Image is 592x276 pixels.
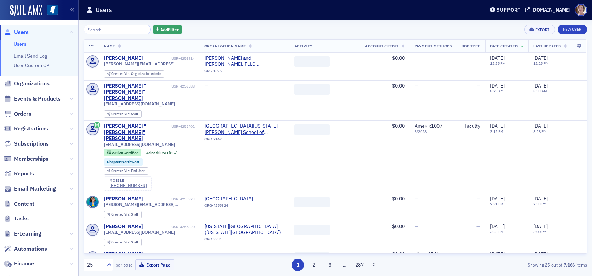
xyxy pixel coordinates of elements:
[104,55,143,62] a: [PERSON_NAME]
[533,201,547,206] time: 2:33 PM
[4,170,34,178] a: Reports
[533,123,548,129] span: [DATE]
[135,259,174,270] button: Export Page
[144,252,195,257] div: USR-4254846
[535,28,550,32] div: Export
[533,55,548,61] span: [DATE]
[14,260,34,268] span: Finance
[104,44,115,49] span: Name
[294,56,330,67] span: ‌
[424,262,587,268] div: Showing out of items
[111,169,145,173] div: End User
[204,123,285,135] a: [GEOGRAPHIC_DATA][US_STATE] [PERSON_NAME] School of Accountancy (University)
[204,137,285,144] div: ORG-2162
[204,55,285,68] a: [PERSON_NAME] and [PERSON_NAME], PLLC ([GEOGRAPHIC_DATA])
[96,6,112,14] h1: Users
[294,44,313,49] span: Activity
[104,167,148,175] div: Created Via: End User
[490,123,505,129] span: [DATE]
[4,28,29,36] a: Users
[84,25,151,34] input: Search…
[204,251,208,257] span: —
[415,44,452,49] span: Payment Methods
[490,61,506,66] time: 12:25 PM
[562,262,576,268] strong: 7,166
[171,84,195,89] div: USR-4256588
[104,70,164,78] div: Created Via: Organization Admin
[533,129,547,134] time: 3:18 PM
[392,83,405,89] span: $0.00
[476,251,480,257] span: —
[415,129,452,134] span: 3 / 2028
[490,55,505,61] span: [DATE]
[4,95,61,103] a: Events & Products
[533,195,548,202] span: [DATE]
[14,125,48,133] span: Registrations
[111,71,131,76] span: Created Via :
[104,101,175,107] span: [EMAIL_ADDRESS][DOMAIN_NAME]
[104,83,170,102] a: [PERSON_NAME] "[PERSON_NAME]" [PERSON_NAME]
[294,252,330,263] span: ‌
[392,251,405,257] span: $0.00
[14,155,48,163] span: Memberships
[476,195,480,202] span: —
[159,150,178,155] div: (1w)
[14,140,49,148] span: Subscriptions
[524,25,555,34] button: Export
[104,251,143,258] a: [PERSON_NAME]
[111,72,161,76] div: Organization Admin
[392,123,405,129] span: $0.00
[324,259,336,271] button: 3
[14,200,34,208] span: Content
[490,201,503,206] time: 2:31 PM
[14,62,52,69] a: User Custom CPE
[110,183,147,188] a: [PHONE_NUMBER]
[153,25,182,34] button: AddFilter
[533,89,547,94] time: 8:33 AM
[204,224,285,236] span: Mississippi State University (Mississippi State)
[4,230,41,238] a: E-Learning
[112,150,124,155] span: Active
[159,150,170,155] span: [DATE]
[531,7,571,13] div: [DOMAIN_NAME]
[4,245,47,253] a: Automations
[392,195,405,202] span: $0.00
[476,83,480,89] span: —
[14,80,50,88] span: Organizations
[533,44,561,49] span: Last Updated
[107,159,122,164] span: Chapter :
[294,84,330,95] span: ‌
[104,224,143,230] a: [PERSON_NAME]
[353,259,365,271] button: 287
[110,179,147,183] div: mobile
[204,123,285,135] span: University of Mississippi Patterson School of Accountancy (University)
[104,239,142,246] div: Created Via: Staff
[104,123,170,142] div: [PERSON_NAME] "[PERSON_NAME]" [PERSON_NAME]
[111,212,131,217] span: Created Via :
[104,230,175,235] span: [EMAIL_ADDRESS][DOMAIN_NAME]
[4,80,50,88] a: Organizations
[490,251,505,257] span: [DATE]
[104,196,143,202] a: [PERSON_NAME]
[104,202,195,207] span: [PERSON_NAME][EMAIL_ADDRESS][PERSON_NAME][DOMAIN_NAME]
[204,196,268,202] span: West Valley College
[204,83,208,89] span: —
[204,196,268,202] a: [GEOGRAPHIC_DATA]
[107,150,138,155] a: Active Certified
[490,44,518,49] span: Date Created
[14,215,29,223] span: Tasks
[10,5,42,16] img: SailAMX
[107,160,139,164] a: Chapter:Northwest
[204,203,268,210] div: ORG-4255324
[365,44,398,49] span: Account Credit
[4,155,48,163] a: Memberships
[14,170,34,178] span: Reports
[496,7,521,13] div: Support
[4,215,29,223] a: Tasks
[111,112,138,116] div: Staff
